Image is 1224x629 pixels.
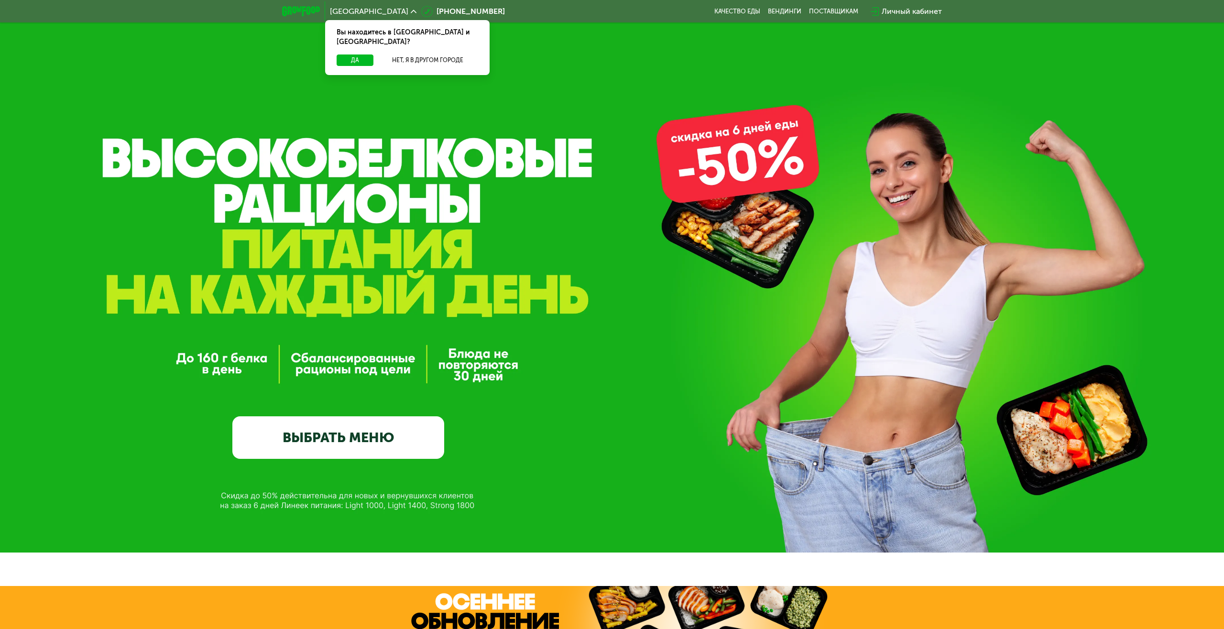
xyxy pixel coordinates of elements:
[768,8,801,15] a: Вендинги
[330,8,408,15] span: [GEOGRAPHIC_DATA]
[232,416,444,459] a: ВЫБРАТЬ МЕНЮ
[377,54,478,66] button: Нет, я в другом городе
[809,8,858,15] div: поставщикам
[325,20,490,54] div: Вы находитесь в [GEOGRAPHIC_DATA] и [GEOGRAPHIC_DATA]?
[421,6,505,17] a: [PHONE_NUMBER]
[882,6,942,17] div: Личный кабинет
[337,54,373,66] button: Да
[714,8,760,15] a: Качество еды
